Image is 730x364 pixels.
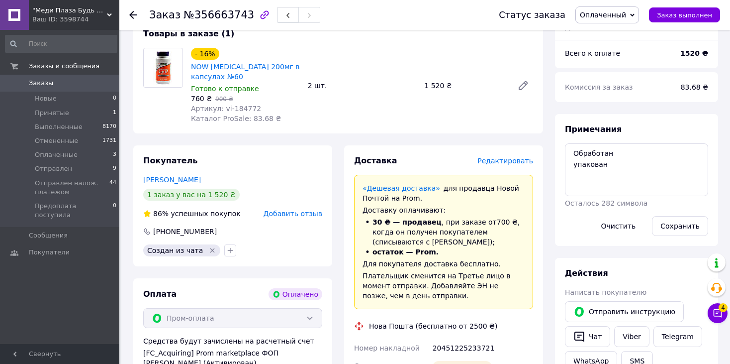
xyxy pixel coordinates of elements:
div: Доставку оплачивают: [363,205,525,215]
button: Очистить [593,216,644,236]
span: Сообщения [29,231,68,240]
span: Номер накладной [354,344,420,352]
span: 30 ₴ — продавец [372,218,442,226]
a: NOW [MEDICAL_DATA] 200мг в капсулах №60 [191,63,300,81]
div: Нова Пошта (бесплатно от 2500 ₴) [366,321,500,331]
span: 44 [109,179,116,197]
span: Товары в заказе (1) [143,29,234,38]
img: NOW 5-HTP 200мг в капсулах №60 [144,51,182,85]
span: Добавить отзыв [264,210,322,218]
span: остаток — Prom. [372,248,439,256]
span: 8170 [102,122,116,131]
div: 1 520 ₴ [420,79,509,93]
span: 760 ₴ [191,95,212,103]
span: 3 [113,150,116,159]
span: 9 [113,164,116,173]
span: 1731 [102,136,116,145]
a: Редактировать [513,76,533,96]
span: 83.68 ₴ [681,83,708,91]
span: 1 [113,109,116,118]
span: Оплата [143,289,177,299]
span: Предоплата поступила [35,202,113,220]
span: Отмененные [35,136,78,145]
div: Вернуться назад [129,10,137,20]
span: Готово к отправке [191,85,259,93]
button: Чат [565,326,610,347]
a: [PERSON_NAME] [143,176,201,184]
span: Заказ [149,9,181,21]
button: Чат с покупателем4 [708,303,728,323]
span: Заказы и сообщения [29,62,99,71]
span: Осталось 282 символа [565,199,647,207]
span: Действия [565,268,608,278]
span: Покупатель [143,156,197,165]
a: Viber [614,326,649,347]
div: Статус заказа [499,10,565,20]
span: Оплаченный [580,11,626,19]
li: , при заказе от 700 ₴ , когда он получен покупателем (списываются с [PERSON_NAME]); [363,217,525,247]
div: Ваш ID: 3598744 [32,15,119,24]
button: Заказ выполнен [649,7,720,22]
div: Плательщик сменится на Третье лицо в момент отправки. Добавляйте ЭН не позже, чем в день отправки. [363,271,525,301]
span: 4 [719,303,728,312]
b: 1520 ₴ [680,49,708,57]
button: Отправить инструкцию [565,301,684,322]
span: Создан из чата [147,246,203,254]
span: Отправлен [35,164,72,173]
div: для продавца Новой Почтой на Prom. [363,183,525,203]
div: 2 шт. [304,79,421,93]
div: [PHONE_NUMBER] [152,227,218,237]
span: Написать покупателю [565,288,646,296]
a: «Дешевая доставка» [363,184,440,192]
span: 0 [113,202,116,220]
div: - 16% [191,48,219,60]
a: Telegram [653,326,702,347]
div: Для покупателя доставка бесплатно. [363,259,525,269]
span: Заказы [29,79,53,88]
div: успешных покупок [143,209,241,219]
textarea: Обработан упакован [565,143,708,196]
div: Оплачено [269,288,322,300]
svg: Удалить метку [208,246,216,254]
span: Каталог ProSale: 83.68 ₴ [191,115,281,122]
button: Сохранить [652,216,708,236]
span: Комиссия за заказ [565,83,633,91]
span: Принятые [35,109,69,118]
div: 1 заказ у вас на 1 520 ₴ [143,189,240,201]
span: Оплаченные [35,150,78,159]
div: 20451225233721 [431,339,535,357]
span: Выполненные [35,122,83,131]
span: Заказ выполнен [657,11,712,19]
span: Отправлен налож. платежом [35,179,109,197]
span: Артикул: vi-184772 [191,105,261,113]
span: Примечания [565,124,622,134]
span: Доставка [354,156,397,165]
input: Поиск [5,35,117,53]
span: Покупатели [29,248,70,257]
span: Всего к оплате [565,49,620,57]
span: "Меди Плаза Будь Здоров!" - интернет магазин качественной медтехники для дома [32,6,107,15]
span: Новые [35,94,57,103]
span: 0 [113,94,116,103]
span: Редактировать [477,157,533,165]
span: 900 ₴ [215,96,233,103]
span: №356663743 [183,9,254,21]
span: 86% [153,210,169,218]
